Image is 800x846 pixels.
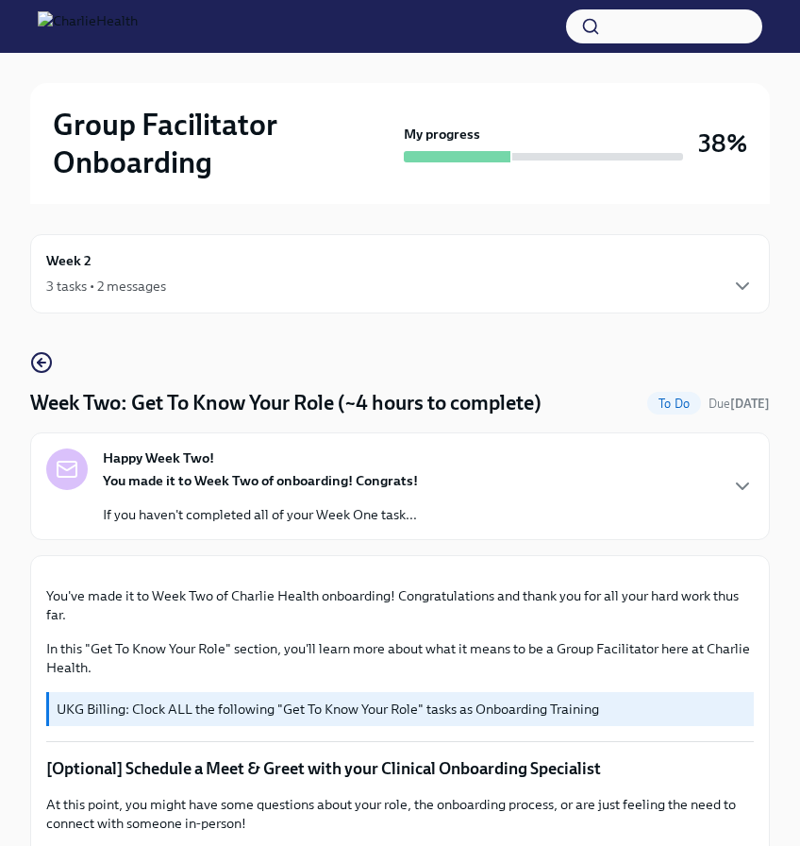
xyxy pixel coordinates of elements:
img: CharlieHealth [38,11,138,42]
span: August 11th, 2025 10:00 [708,395,770,413]
span: To Do [647,397,701,411]
p: UKG Billing: Clock ALL the following "Get To Know Your Role" tasks as Onboarding Training [57,700,746,719]
h2: Group Facilitator Onboarding [53,106,396,181]
strong: You made it to Week Two of onboarding! Congrats! [103,472,418,489]
h3: 38% [698,127,747,161]
h4: Week Two: Get To Know Your Role (~4 hours to complete) [30,389,542,417]
p: If you haven't completed all of your Week One task... [103,505,418,524]
strong: Happy Week Two! [103,448,214,467]
strong: [DATE] [730,397,770,411]
p: In this "Get To Know Your Role" section, you'll learn more about what it means to be a Group Faci... [46,639,754,677]
strong: My progress [404,125,480,144]
span: Due [708,397,770,411]
p: [Optional] Schedule a Meet & Greet with your Clinical Onboarding Specialist [46,757,754,780]
p: At this point, you might have some questions about your role, the onboarding process, or are just... [46,795,754,833]
p: You've made it to Week Two of Charlie Health onboarding! Congratulations and thank you for all yo... [46,586,754,624]
div: 3 tasks • 2 messages [46,277,166,296]
h6: Week 2 [46,250,92,271]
